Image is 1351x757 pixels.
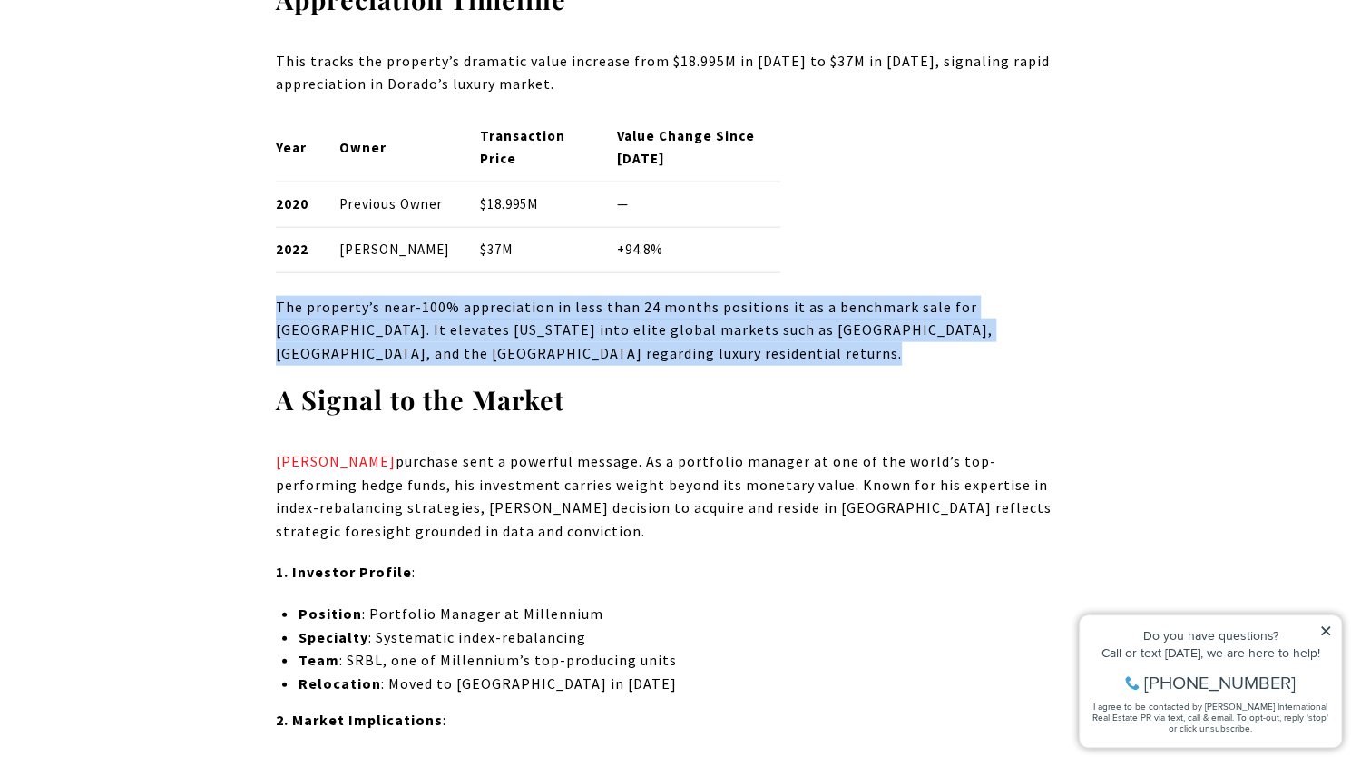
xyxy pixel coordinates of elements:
p: : [276,709,1076,732]
strong: Year [276,139,307,156]
strong: 2022 [276,241,308,258]
p: The property’s near-100% appreciation in less than 24 months positions it as a benchmark sale for... [276,296,1076,366]
strong: Position [298,605,361,623]
li: : Systematic index-rebalancing [298,626,1075,650]
strong: A Signal to the Market [276,382,564,417]
strong: Transaction Price [480,127,565,167]
p: [PERSON_NAME] [339,239,449,261]
li: : SRBL, one of Millennium’s top-producing units [298,649,1075,673]
div: Call or text [DATE], we are here to help! [19,58,262,71]
p: This tracks the property’s dramatic value increase from $18.995M in [DATE] to $37M in [DATE], sig... [276,50,1076,96]
div: Do you have questions? [19,41,262,54]
p: +94.8% [617,239,780,261]
strong: 2. Market Implications [276,711,443,729]
p: $18.995M [480,193,587,216]
strong: 2020 [276,195,308,212]
strong: Value Change Since [DATE] [617,127,755,167]
p: $37M [480,239,587,261]
strong: Specialty [298,628,367,646]
span: [PHONE_NUMBER] [74,85,226,103]
strong: Team [298,651,338,669]
p: — [617,193,780,216]
a: Glen Scheinberg’s - open in a new tab [276,452,396,470]
p: Previous Owner [339,193,449,216]
span: I agree to be contacted by [PERSON_NAME] International Real Estate PR via text, call & email. To ... [23,112,259,146]
p: : [276,561,1076,585]
p: purchase sent a powerful message. As a portfolio manager at one of the world’s top-performing hed... [276,450,1076,543]
strong: Owner [339,139,387,156]
strong: 1. Investor Profile [276,563,412,581]
li: : Portfolio Manager at Millennium [298,603,1075,626]
strong: Relocation [298,674,380,693]
li: : Moved to [GEOGRAPHIC_DATA] in [DATE] [298,673,1075,696]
